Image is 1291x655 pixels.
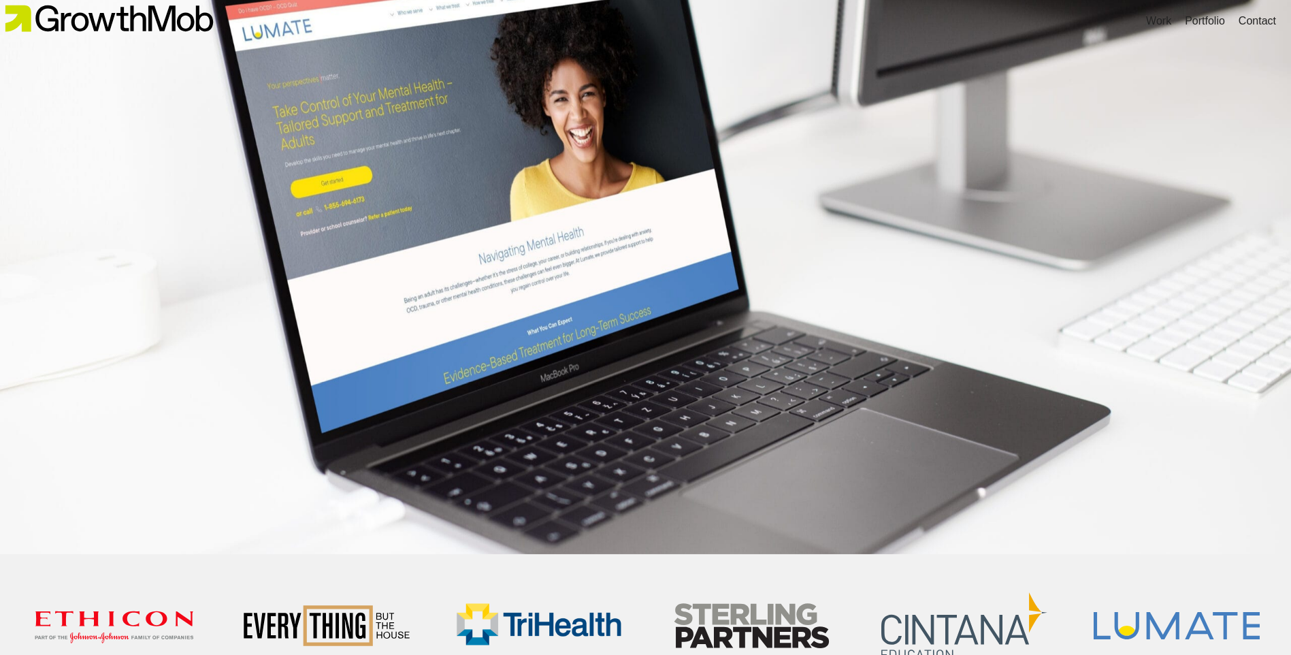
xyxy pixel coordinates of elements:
[1185,13,1225,29] a: Portfolio
[1139,10,1283,33] nav: Main nav
[31,607,197,645] img: Home 1
[244,605,410,646] img: Home 2
[668,596,834,655] img: Home 4
[1239,13,1276,29] a: Contact
[1146,13,1171,29] a: Work
[1094,612,1260,639] img: Home 6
